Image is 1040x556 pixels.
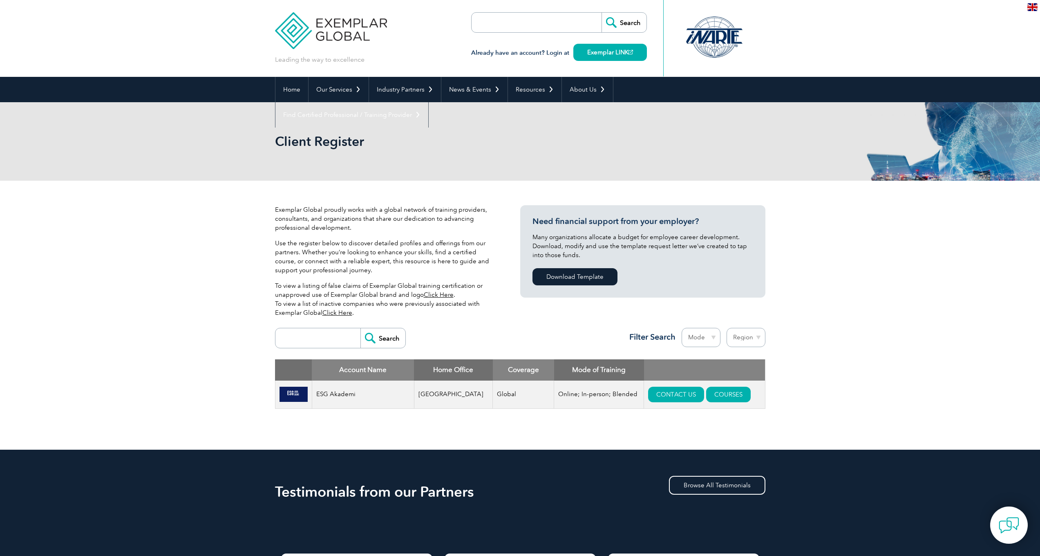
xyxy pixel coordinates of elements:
[1027,3,1038,11] img: en
[706,387,751,402] a: COURSES
[369,77,441,102] a: Industry Partners
[360,328,405,348] input: Search
[669,476,765,495] a: Browse All Testimonials
[322,309,352,316] a: Click Here
[554,381,644,409] td: Online; In-person; Blended
[471,48,647,58] h3: Already have an account? Login at
[414,359,493,381] th: Home Office: activate to sort column ascending
[312,359,414,381] th: Account Name: activate to sort column descending
[628,50,633,54] img: open_square.png
[508,77,561,102] a: Resources
[309,77,369,102] a: Our Services
[275,135,618,148] h2: Client Register
[644,359,765,381] th: : activate to sort column ascending
[312,381,414,409] td: ESG Akademi
[562,77,613,102] a: About Us
[532,268,617,285] a: Download Template
[275,485,765,498] h2: Testimonials from our Partners
[280,387,308,402] img: b30af040-fd5b-f011-bec2-000d3acaf2fb-logo.png
[493,381,554,409] td: Global
[532,233,753,260] p: Many organizations allocate a budget for employee career development. Download, modify and use th...
[424,291,454,298] a: Click Here
[554,359,644,381] th: Mode of Training: activate to sort column ascending
[999,515,1019,536] img: contact-chat.png
[532,216,753,226] h3: Need financial support from your employer?
[275,55,365,64] p: Leading the way to excellence
[414,381,493,409] td: [GEOGRAPHIC_DATA]
[275,281,496,317] p: To view a listing of false claims of Exemplar Global training certification or unapproved use of ...
[648,387,704,402] a: CONTACT US
[275,102,428,128] a: Find Certified Professional / Training Provider
[624,332,675,342] h3: Filter Search
[275,205,496,232] p: Exemplar Global proudly works with a global network of training providers, consultants, and organ...
[573,44,647,61] a: Exemplar LINK
[275,77,308,102] a: Home
[275,239,496,275] p: Use the register below to discover detailed profiles and offerings from our partners. Whether you...
[493,359,554,381] th: Coverage: activate to sort column ascending
[602,13,646,32] input: Search
[441,77,508,102] a: News & Events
